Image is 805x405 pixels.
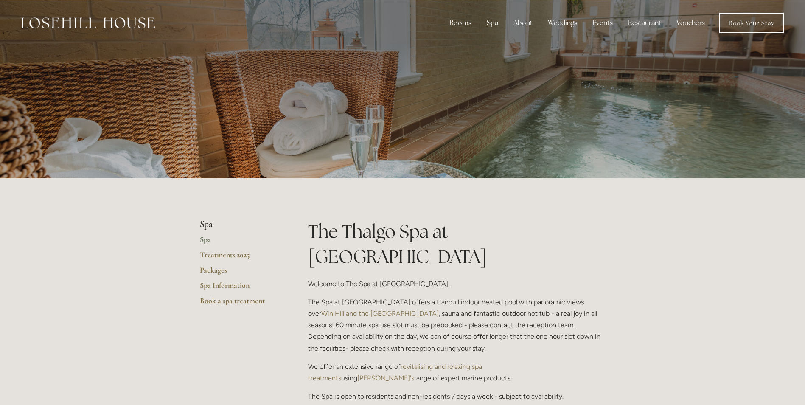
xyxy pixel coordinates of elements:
[200,265,281,281] a: Packages
[308,296,606,354] p: The Spa at [GEOGRAPHIC_DATA] offers a tranquil indoor heated pool with panoramic views over , sau...
[507,14,539,31] div: About
[321,309,439,318] a: Win Hill and the [GEOGRAPHIC_DATA]
[308,219,606,269] h1: The Thalgo Spa at [GEOGRAPHIC_DATA]
[308,361,606,384] p: We offer an extensive range of using range of expert marine products.
[200,281,281,296] a: Spa Information
[719,13,784,33] a: Book Your Stay
[357,374,414,382] a: [PERSON_NAME]'s
[443,14,478,31] div: Rooms
[541,14,584,31] div: Weddings
[200,296,281,311] a: Book a spa treatment
[621,14,668,31] div: Restaurant
[308,391,606,402] p: The Spa is open to residents and non-residents 7 days a week - subject to availability.
[308,278,606,290] p: Welcome to The Spa at [GEOGRAPHIC_DATA].
[480,14,505,31] div: Spa
[21,17,155,28] img: Losehill House
[200,235,281,250] a: Spa
[586,14,620,31] div: Events
[670,14,712,31] a: Vouchers
[200,219,281,230] li: Spa
[200,250,281,265] a: Treatments 2025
